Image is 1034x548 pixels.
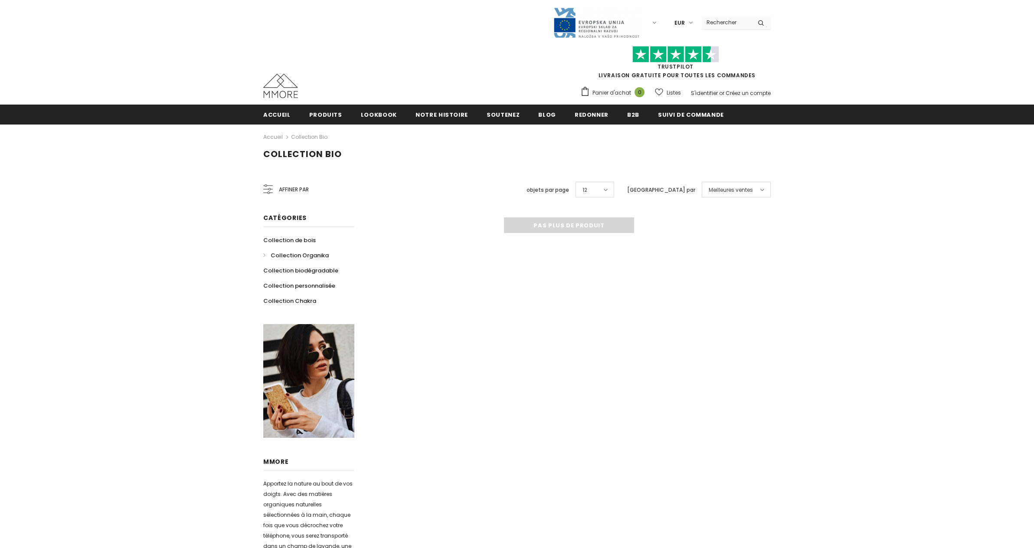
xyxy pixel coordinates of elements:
[416,105,468,124] a: Notre histoire
[361,111,397,119] span: Lookbook
[263,74,298,98] img: Cas MMORE
[575,111,609,119] span: Redonner
[575,105,609,124] a: Redonner
[658,105,724,124] a: Suivi de commande
[263,248,329,263] a: Collection Organika
[582,186,587,194] span: 12
[263,105,291,124] a: Accueil
[726,89,771,97] a: Créez un compte
[538,105,556,124] a: Blog
[553,7,640,39] img: Javni Razpis
[632,46,719,63] img: Faites confiance aux étoiles pilotes
[263,297,316,305] span: Collection Chakra
[553,19,640,26] a: Javni Razpis
[263,282,335,290] span: Collection personnalisée
[538,111,556,119] span: Blog
[416,111,468,119] span: Notre histoire
[361,105,397,124] a: Lookbook
[263,213,307,222] span: Catégories
[263,111,291,119] span: Accueil
[658,111,724,119] span: Suivi de commande
[667,89,681,97] span: Listes
[655,85,681,100] a: Listes
[719,89,724,97] span: or
[487,111,520,119] span: soutenez
[263,278,335,293] a: Collection personnalisée
[263,263,338,278] a: Collection biodégradable
[263,132,283,142] a: Accueil
[487,105,520,124] a: soutenez
[701,16,751,29] input: Search Site
[309,105,342,124] a: Produits
[263,236,316,244] span: Collection de bois
[263,148,342,160] span: Collection Bio
[658,63,694,70] a: TrustPilot
[627,186,695,194] label: [GEOGRAPHIC_DATA] par
[263,293,316,308] a: Collection Chakra
[709,186,753,194] span: Meilleures ventes
[674,19,685,27] span: EUR
[627,105,639,124] a: B2B
[271,251,329,259] span: Collection Organika
[291,133,327,141] a: Collection Bio
[580,86,649,99] a: Panier d'achat 0
[309,111,342,119] span: Produits
[627,111,639,119] span: B2B
[263,266,338,275] span: Collection biodégradable
[527,186,569,194] label: objets par page
[263,233,316,248] a: Collection de bois
[580,50,771,79] span: LIVRAISON GRATUITE POUR TOUTES LES COMMANDES
[691,89,718,97] a: S'identifier
[635,87,645,97] span: 0
[279,185,309,194] span: Affiner par
[592,89,631,97] span: Panier d'achat
[263,457,289,466] span: MMORE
